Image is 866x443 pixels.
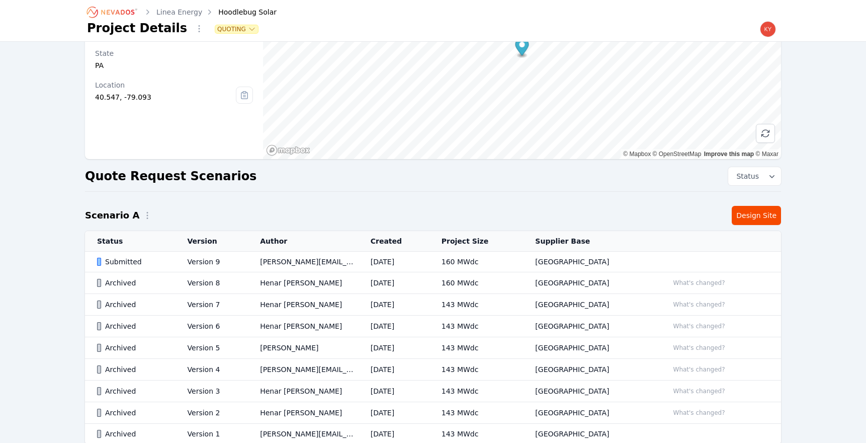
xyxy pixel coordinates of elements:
td: [DATE] [359,402,429,424]
img: kyle.macdougall@nevados.solar [760,21,776,37]
td: [DATE] [359,252,429,272]
tr: ArchivedVersion 3Henar [PERSON_NAME][DATE]143 MWdc[GEOGRAPHIC_DATA]What's changed? [85,381,781,402]
td: [DATE] [359,316,429,337]
td: Version 4 [176,359,248,381]
tr: ArchivedVersion 5[PERSON_NAME][DATE]143 MWdc[GEOGRAPHIC_DATA]What's changed? [85,337,781,359]
a: Mapbox homepage [266,144,310,156]
h2: Scenario A [85,208,139,223]
td: Version 9 [176,252,248,272]
td: 143 MWdc [429,402,524,424]
td: [PERSON_NAME] [248,337,359,359]
tr: ArchivedVersion 2Henar [PERSON_NAME][DATE]143 MWdc[GEOGRAPHIC_DATA]What's changed? [85,402,781,424]
td: 143 MWdc [429,294,524,316]
nav: Breadcrumb [87,4,277,20]
tr: ArchivedVersion 8Henar [PERSON_NAME][DATE]160 MWdc[GEOGRAPHIC_DATA]What's changed? [85,272,781,294]
tr: ArchivedVersion 6Henar [PERSON_NAME][DATE]143 MWdc[GEOGRAPHIC_DATA]What's changed? [85,316,781,337]
td: Henar [PERSON_NAME] [248,402,359,424]
div: Archived [97,278,170,288]
td: Version 7 [176,294,248,316]
div: Location [95,80,236,90]
td: 143 MWdc [429,381,524,402]
div: Archived [97,300,170,310]
div: Archived [97,343,170,353]
button: What's changed? [669,277,730,288]
th: Version [176,231,248,252]
tr: SubmittedVersion 9[PERSON_NAME][EMAIL_ADDRESS][PERSON_NAME][DOMAIN_NAME][DATE]160 MWdc[GEOGRAPHIC... [85,252,781,272]
td: [DATE] [359,359,429,381]
button: What's changed? [669,386,730,397]
td: 160 MWdc [429,252,524,272]
td: Version 8 [176,272,248,294]
td: [GEOGRAPHIC_DATA] [523,252,656,272]
tr: ArchivedVersion 7Henar [PERSON_NAME][DATE]143 MWdc[GEOGRAPHIC_DATA]What's changed? [85,294,781,316]
a: Improve this map [704,151,754,158]
div: Map marker [515,38,529,58]
th: Supplier Base [523,231,656,252]
td: [GEOGRAPHIC_DATA] [523,316,656,337]
td: [GEOGRAPHIC_DATA] [523,402,656,424]
td: [DATE] [359,272,429,294]
td: Version 5 [176,337,248,359]
a: Design Site [732,206,781,225]
a: Mapbox [623,151,651,158]
th: Created [359,231,429,252]
td: [GEOGRAPHIC_DATA] [523,272,656,294]
button: What's changed? [669,407,730,418]
button: What's changed? [669,321,730,332]
td: [GEOGRAPHIC_DATA] [523,359,656,381]
td: Henar [PERSON_NAME] [248,316,359,337]
td: Version 3 [176,381,248,402]
td: Version 6 [176,316,248,337]
h2: Quote Request Scenarios [85,168,256,184]
td: 143 MWdc [429,359,524,381]
button: What's changed? [669,342,730,353]
td: [DATE] [359,381,429,402]
div: Archived [97,386,170,396]
div: State [95,48,253,58]
button: Status [728,167,781,185]
button: What's changed? [669,299,730,310]
th: Status [85,231,176,252]
div: PA [95,60,253,70]
td: Version 2 [176,402,248,424]
div: Archived [97,408,170,418]
td: 143 MWdc [429,316,524,337]
td: [GEOGRAPHIC_DATA] [523,381,656,402]
div: 40.547, -79.093 [95,92,236,102]
a: Linea Energy [156,7,202,17]
td: 160 MWdc [429,272,524,294]
td: [GEOGRAPHIC_DATA] [523,294,656,316]
div: Archived [97,321,170,331]
button: Quoting [215,25,258,33]
td: [DATE] [359,337,429,359]
td: [GEOGRAPHIC_DATA] [523,337,656,359]
a: Maxar [755,151,778,158]
td: 143 MWdc [429,337,524,359]
div: Archived [97,364,170,375]
tr: ArchivedVersion 4[PERSON_NAME][EMAIL_ADDRESS][PERSON_NAME][DOMAIN_NAME][DATE]143 MWdc[GEOGRAPHIC_... [85,359,781,381]
div: Submitted [97,257,170,267]
td: [PERSON_NAME][EMAIL_ADDRESS][PERSON_NAME][DOMAIN_NAME] [248,252,359,272]
button: What's changed? [669,364,730,375]
div: Hoodlebug Solar [204,7,277,17]
div: Archived [97,429,170,439]
td: [DATE] [359,294,429,316]
h1: Project Details [87,20,187,36]
th: Project Size [429,231,524,252]
a: OpenStreetMap [653,151,702,158]
th: Author [248,231,359,252]
td: Henar [PERSON_NAME] [248,294,359,316]
td: Henar [PERSON_NAME] [248,272,359,294]
span: Status [732,171,759,181]
td: Henar [PERSON_NAME] [248,381,359,402]
td: [PERSON_NAME][EMAIL_ADDRESS][PERSON_NAME][DOMAIN_NAME] [248,359,359,381]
